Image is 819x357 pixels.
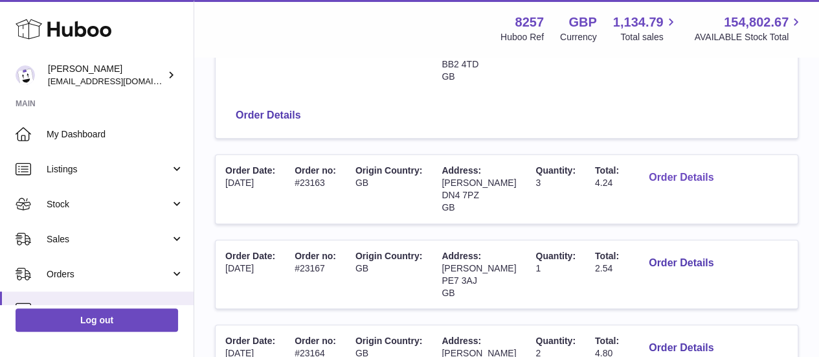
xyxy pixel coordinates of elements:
[694,14,803,43] a: 154,802.67 AVAILABLE Stock Total
[526,155,585,224] td: 3
[442,336,481,346] span: Address:
[295,165,336,176] span: Order no:
[285,240,346,309] td: #23167
[47,163,170,176] span: Listings
[442,251,481,261] span: Address:
[48,63,164,87] div: [PERSON_NAME]
[346,240,432,309] td: GB
[47,233,170,246] span: Sales
[355,336,422,346] span: Origin Country:
[225,336,275,346] span: Order Date:
[638,250,724,277] button: Order Details
[620,31,678,43] span: Total sales
[216,24,285,93] td: [DATE]
[442,288,454,298] span: GB
[500,31,544,43] div: Huboo Ref
[47,128,184,141] span: My Dashboard
[613,14,679,43] a: 1,134.79 Total sales
[48,76,190,86] span: [EMAIL_ADDRESS][DOMAIN_NAME]
[285,155,346,224] td: #23163
[442,165,481,176] span: Address:
[355,165,422,176] span: Origin Country:
[16,65,35,85] img: internalAdmin-8257@internal.huboo.com
[47,268,170,281] span: Orders
[225,102,311,129] button: Order Details
[603,24,662,93] td: 1
[638,165,724,191] button: Order Details
[595,251,619,261] span: Total:
[560,31,597,43] div: Currency
[442,275,477,286] span: PE7 3AJ
[442,71,454,82] span: GB
[595,178,612,188] span: 4.24
[346,24,432,93] td: GB
[515,14,544,31] strong: 8257
[568,14,596,31] strong: GBP
[225,165,275,176] span: Order Date:
[442,202,454,213] span: GB
[595,263,612,273] span: 2.54
[595,165,619,176] span: Total:
[595,336,619,346] span: Total:
[225,251,275,261] span: Order Date:
[442,263,516,273] span: [PERSON_NAME]
[694,31,803,43] span: AVAILABLE Stock Total
[535,165,575,176] span: Quantity:
[16,308,178,332] a: Log out
[216,240,285,309] td: [DATE]
[216,155,285,224] td: [DATE]
[295,251,336,261] span: Order no:
[47,303,184,316] span: Usage
[442,178,516,188] span: [PERSON_NAME]
[47,198,170,211] span: Stock
[442,190,479,200] span: DN4 7PZ
[613,14,664,31] span: 1,134.79
[355,251,422,261] span: Origin Country:
[346,155,432,224] td: GB
[526,240,585,309] td: 1
[442,59,478,69] span: BB2 4TD
[285,24,346,93] td: #23166
[724,14,789,31] span: 154,802.67
[535,336,575,346] span: Quantity:
[535,251,575,261] span: Quantity:
[295,336,336,346] span: Order no:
